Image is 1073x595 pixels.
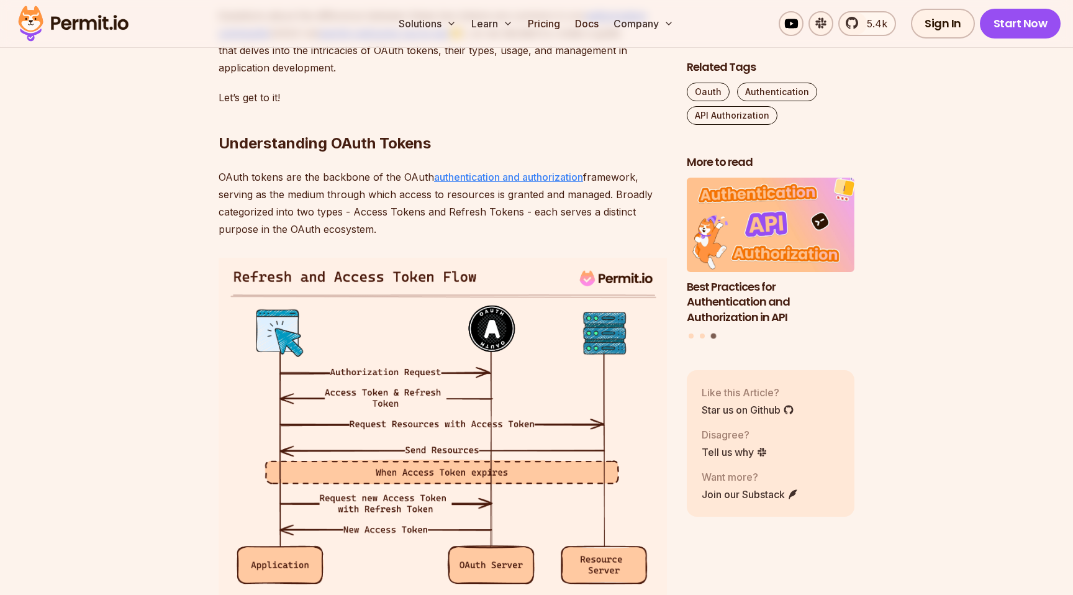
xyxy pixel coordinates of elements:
[710,333,716,338] button: Go to slide 3
[702,402,794,417] a: Star us on Github
[980,9,1061,39] a: Start Now
[219,134,431,152] strong: Understanding OAuth Tokens
[702,469,799,484] p: Want more?
[687,60,854,75] h2: Related Tags
[609,11,679,36] button: Company
[687,155,854,170] h2: More to read
[219,89,667,106] p: Let’s get to it!
[570,11,604,36] a: Docs
[687,279,854,325] h3: Best Practices for Authentication and Authorization in API
[838,11,896,36] a: 5.4k
[394,11,461,36] button: Solutions
[859,16,887,31] span: 5.4k
[700,333,705,338] button: Go to slide 2
[687,83,730,101] a: Oauth
[737,83,817,101] a: Authentication
[466,11,518,36] button: Learn
[702,444,767,459] a: Tell us why
[687,178,854,272] img: Best Practices for Authentication and Authorization in API
[687,178,854,325] li: 3 of 3
[702,384,794,399] p: Like this Article?
[523,11,565,36] a: Pricing
[911,9,975,39] a: Sign In
[687,178,854,325] a: Best Practices for Authentication and Authorization in APIBest Practices for Authentication and A...
[687,178,854,340] div: Posts
[689,333,694,338] button: Go to slide 1
[219,168,667,238] p: OAuth tokens are the backbone of the OAuth framework, serving as the medium through which access ...
[687,106,777,125] a: API Authorization
[12,2,134,45] img: Permit logo
[702,486,799,501] a: Join our Substack
[434,171,583,183] a: authentication and authorization
[702,427,767,442] p: Disagree?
